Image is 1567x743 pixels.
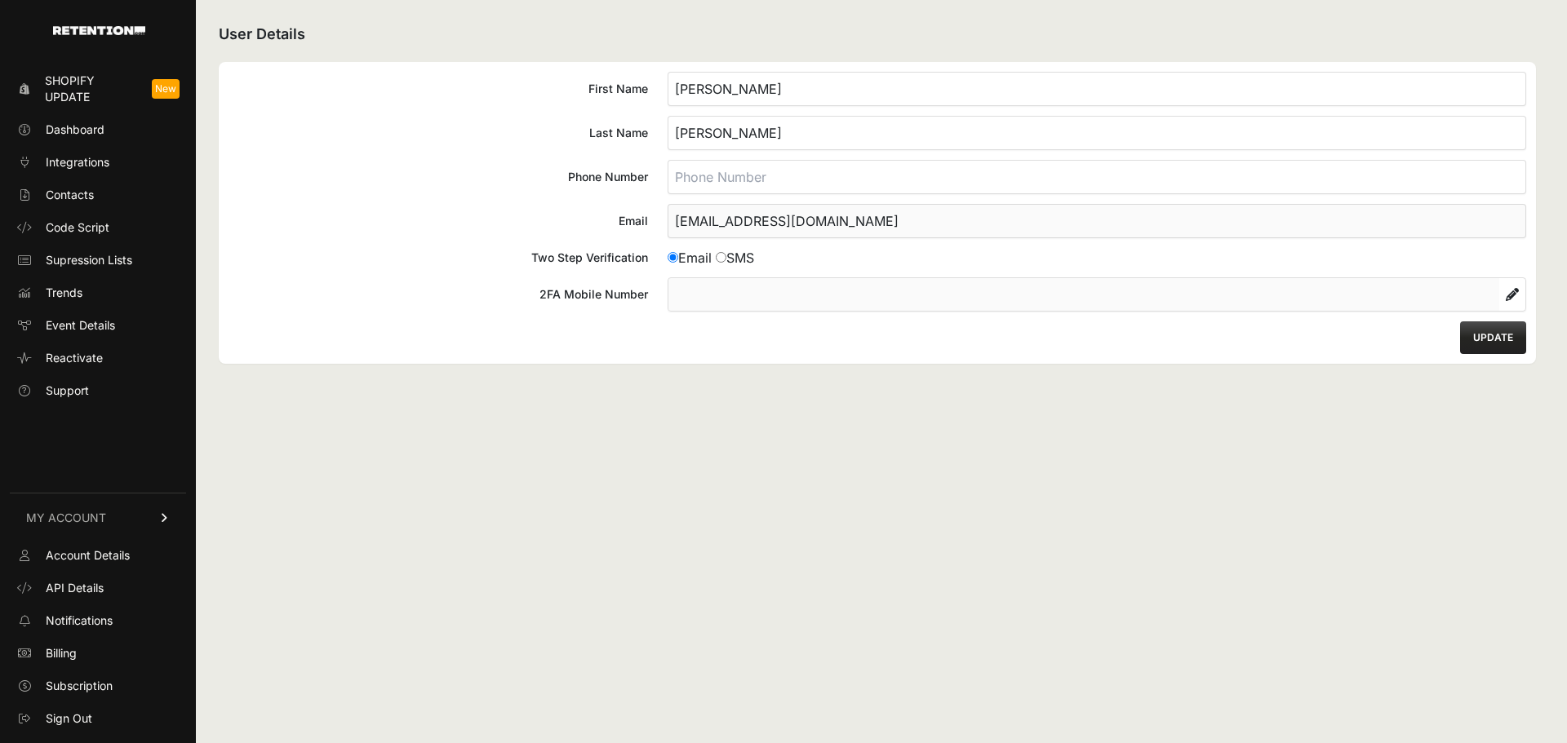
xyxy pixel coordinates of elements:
[46,154,109,170] span: Integrations
[10,705,186,732] a: Sign Out
[229,81,648,97] div: First Name
[668,72,1526,106] input: First Name
[10,493,186,542] a: MY ACCOUNT
[668,252,678,263] input: Email
[10,673,186,699] a: Subscription
[10,312,186,338] a: Event Details
[46,252,132,268] span: Supression Lists
[10,182,186,208] a: Contacts
[10,608,186,634] a: Notifications
[46,645,77,661] span: Billing
[46,122,104,138] span: Dashboard
[10,345,186,371] a: Reactivate
[229,286,648,303] div: 2FA Mobile Number
[668,250,712,266] label: Email
[26,510,106,526] span: MY ACCOUNT
[10,68,186,110] a: Shopify Update New
[46,187,94,203] span: Contacts
[716,252,726,263] input: SMS
[10,280,186,306] a: Trends
[53,26,145,35] img: Retention.com
[668,160,1526,194] input: Phone Number
[10,117,186,143] a: Dashboard
[46,547,130,564] span: Account Details
[46,613,113,629] span: Notifications
[10,214,186,241] a: Code Script
[46,285,82,301] span: Trends
[10,378,186,404] a: Support
[152,79,180,99] span: New
[1460,321,1526,354] button: UPDATE
[716,250,754,266] label: SMS
[10,640,186,666] a: Billing
[46,350,103,366] span: Reactivate
[46,219,109,236] span: Code Script
[219,23,1536,46] h2: User Details
[668,116,1526,150] input: Last Name
[229,250,648,266] div: Two Step Verification
[229,213,648,229] div: Email
[46,383,89,399] span: Support
[668,204,1526,238] input: Email
[229,125,648,141] div: Last Name
[46,710,92,727] span: Sign Out
[46,580,104,596] span: API Details
[10,149,186,175] a: Integrations
[668,278,1499,311] input: 2FA Mobile Number
[10,247,186,273] a: Supression Lists
[46,678,113,694] span: Subscription
[229,169,648,185] div: Phone Number
[10,575,186,601] a: API Details
[46,317,115,334] span: Event Details
[10,542,186,568] a: Account Details
[45,73,139,105] span: Shopify Update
